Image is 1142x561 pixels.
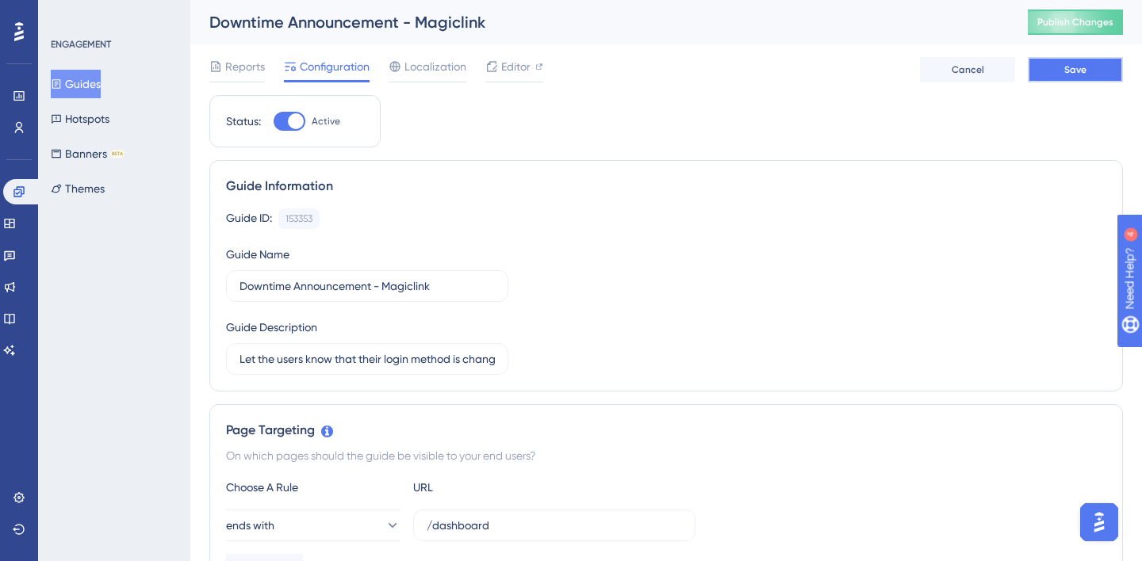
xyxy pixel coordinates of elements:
[226,478,400,497] div: Choose A Rule
[110,150,125,158] div: BETA
[226,509,400,541] button: ends with
[209,11,988,33] div: Downtime Announcement - Magiclink
[501,57,531,76] span: Editor
[37,4,99,23] span: Need Help?
[1075,498,1123,546] iframe: UserGuiding AI Assistant Launcher
[285,212,312,225] div: 153353
[413,478,588,497] div: URL
[226,208,272,229] div: Guide ID:
[300,57,370,76] span: Configuration
[920,57,1015,82] button: Cancel
[51,105,109,133] button: Hotspots
[225,57,265,76] span: Reports
[226,421,1106,440] div: Page Targeting
[226,112,261,131] div: Status:
[51,174,105,203] button: Themes
[952,63,984,76] span: Cancel
[226,245,289,264] div: Guide Name
[1028,10,1123,35] button: Publish Changes
[404,57,466,76] span: Localization
[1028,57,1123,82] button: Save
[240,350,495,368] input: Type your Guide’s Description here
[1037,16,1113,29] span: Publish Changes
[226,446,1106,465] div: On which pages should the guide be visible to your end users?
[312,115,340,128] span: Active
[240,277,495,295] input: Type your Guide’s Name here
[226,177,1106,196] div: Guide Information
[51,38,111,51] div: ENGAGEMENT
[51,70,101,98] button: Guides
[110,8,115,21] div: 4
[226,318,317,337] div: Guide Description
[1064,63,1086,76] span: Save
[427,517,682,534] input: yourwebsite.com/path
[226,516,274,535] span: ends with
[51,139,125,168] button: BannersBETA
